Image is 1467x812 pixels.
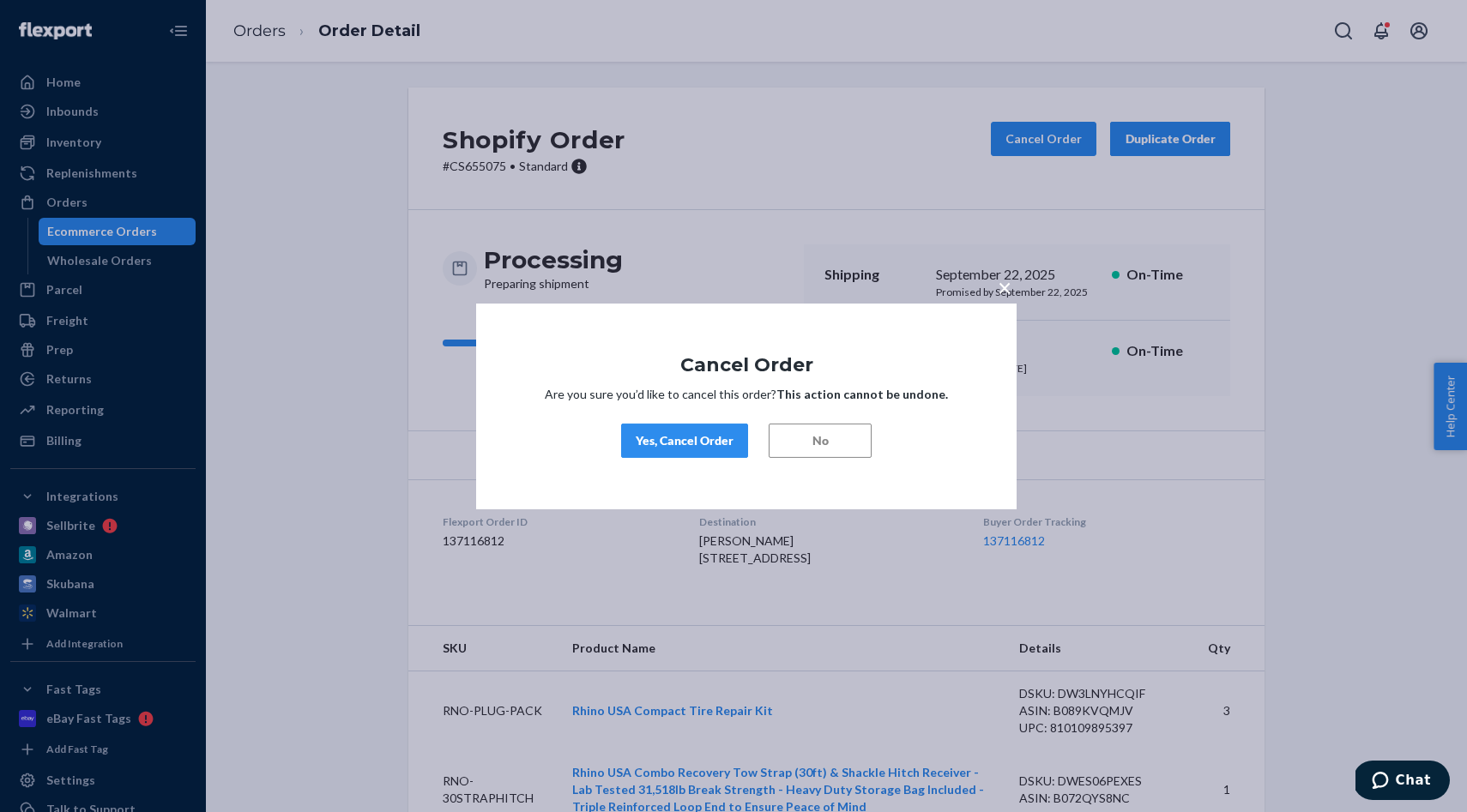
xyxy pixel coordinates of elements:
strong: This action cannot be undone. [776,387,948,401]
p: Are you sure you’d like to cancel this order? [528,386,965,403]
span: × [998,272,1011,301]
button: No [769,424,872,458]
iframe: Opens a widget where you can chat to one of our agents [1355,761,1450,803]
button: Yes, Cancel Order [621,424,748,458]
h1: Cancel Order [528,354,965,375]
div: Yes, Cancel Order [636,432,733,449]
